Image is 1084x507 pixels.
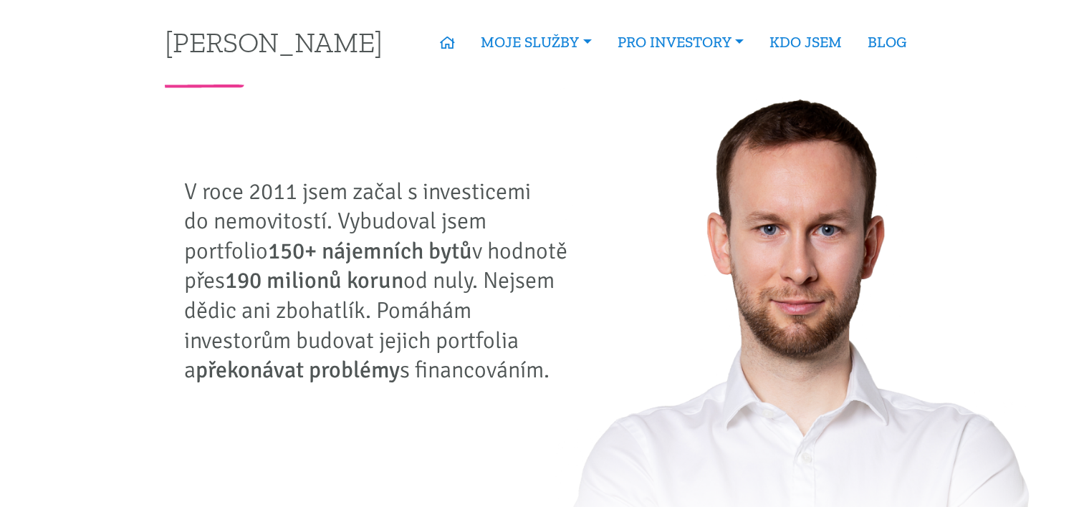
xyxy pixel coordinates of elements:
[225,266,403,294] strong: 190 milionů korun
[196,356,400,384] strong: překonávat problémy
[165,28,383,56] a: [PERSON_NAME]
[468,26,604,59] a: MOJE SLUŽBY
[605,26,757,59] a: PRO INVESTORY
[184,177,578,385] p: V roce 2011 jsem začal s investicemi do nemovitostí. Vybudoval jsem portfolio v hodnotě přes od n...
[855,26,919,59] a: BLOG
[268,237,472,265] strong: 150+ nájemních bytů
[757,26,855,59] a: KDO JSEM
